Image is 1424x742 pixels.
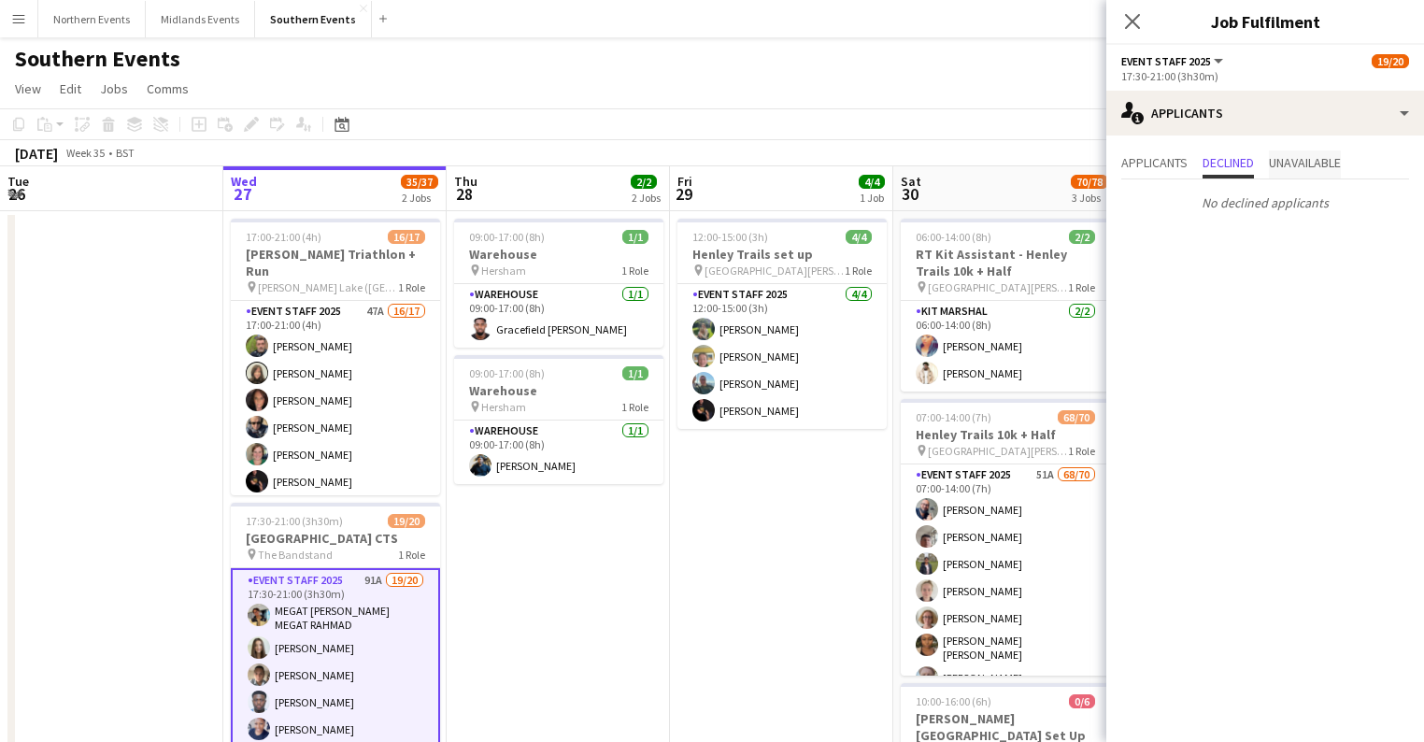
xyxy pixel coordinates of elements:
span: 07:00-14:00 (7h) [916,410,991,424]
app-job-card: 09:00-17:00 (8h)1/1Warehouse Hersham1 RoleWarehouse1/109:00-17:00 (8h)Gracefield [PERSON_NAME] [454,219,663,348]
span: 17:30-21:00 (3h30m) [246,514,343,528]
div: [DATE] [15,144,58,163]
span: [GEOGRAPHIC_DATA][PERSON_NAME] [705,264,845,278]
h3: Warehouse [454,382,663,399]
span: Fri [677,173,692,190]
button: Southern Events [255,1,372,37]
div: Applicants [1106,91,1424,136]
app-job-card: 07:00-14:00 (7h)68/70Henley Trails 10k + Half [GEOGRAPHIC_DATA][PERSON_NAME]1 RoleEvent Staff 202... [901,399,1110,676]
span: 1/1 [622,366,648,380]
a: View [7,77,49,101]
span: Edit [60,80,81,97]
span: 68/70 [1058,410,1095,424]
a: Jobs [93,77,135,101]
h1: Southern Events [15,45,180,73]
span: 1/1 [622,230,648,244]
span: 1 Role [398,548,425,562]
span: 1 Role [1068,280,1095,294]
span: Jobs [100,80,128,97]
span: Week 35 [62,146,108,160]
span: 30 [898,183,921,205]
span: 17:00-21:00 (4h) [246,230,321,244]
h3: Henley Trails 10k + Half [901,426,1110,443]
app-card-role: Event Staff 20254/412:00-15:00 (3h)[PERSON_NAME][PERSON_NAME][PERSON_NAME][PERSON_NAME] [677,284,887,429]
span: 1 Role [621,400,648,414]
span: 28 [451,183,477,205]
h3: Warehouse [454,246,663,263]
span: 06:00-14:00 (8h) [916,230,991,244]
p: No declined applicants [1106,187,1424,219]
span: 29 [675,183,692,205]
div: 3 Jobs [1072,191,1107,205]
span: The Bandstand [258,548,333,562]
button: Event Staff 2025 [1121,54,1226,68]
span: 09:00-17:00 (8h) [469,366,545,380]
app-job-card: 12:00-15:00 (3h)4/4Henley Trails set up [GEOGRAPHIC_DATA][PERSON_NAME]1 RoleEvent Staff 20254/412... [677,219,887,429]
span: 10:00-16:00 (6h) [916,694,991,708]
span: Declined [1203,156,1254,169]
app-card-role: Warehouse1/109:00-17:00 (8h)Gracefield [PERSON_NAME] [454,284,663,348]
span: 27 [228,183,257,205]
span: View [15,80,41,97]
div: BST [116,146,135,160]
span: 26 [5,183,29,205]
button: Midlands Events [146,1,255,37]
span: Unavailable [1269,156,1341,169]
span: 12:00-15:00 (3h) [692,230,768,244]
div: 17:30-21:00 (3h30m) [1121,69,1409,83]
span: Thu [454,173,477,190]
app-card-role: Warehouse1/109:00-17:00 (8h)[PERSON_NAME] [454,421,663,484]
span: Hersham [481,264,526,278]
app-job-card: 06:00-14:00 (8h)2/2RT Kit Assistant - Henley Trails 10k + Half [GEOGRAPHIC_DATA][PERSON_NAME]1 Ro... [901,219,1110,392]
span: 2/2 [1069,230,1095,244]
span: 1 Role [398,280,425,294]
h3: Henley Trails set up [677,246,887,263]
span: 35/37 [401,175,438,189]
h3: [PERSON_NAME] Triathlon + Run [231,246,440,279]
div: 2 Jobs [632,191,661,205]
span: 09:00-17:00 (8h) [469,230,545,244]
a: Comms [139,77,196,101]
span: 1 Role [1068,444,1095,458]
span: 1 Role [621,264,648,278]
span: 70/78 [1071,175,1108,189]
span: 16/17 [388,230,425,244]
span: Comms [147,80,189,97]
h3: [GEOGRAPHIC_DATA] CTS [231,530,440,547]
span: Event Staff 2025 [1121,54,1211,68]
span: 4/4 [846,230,872,244]
span: Wed [231,173,257,190]
span: Tue [7,173,29,190]
span: [GEOGRAPHIC_DATA][PERSON_NAME] [928,444,1068,458]
h3: RT Kit Assistant - Henley Trails 10k + Half [901,246,1110,279]
span: 19/20 [388,514,425,528]
span: Sat [901,173,921,190]
app-card-role: Kit Marshal2/206:00-14:00 (8h)[PERSON_NAME][PERSON_NAME] [901,301,1110,392]
a: Edit [52,77,89,101]
span: [GEOGRAPHIC_DATA][PERSON_NAME] [928,280,1068,294]
span: 0/6 [1069,694,1095,708]
app-job-card: 17:00-21:00 (4h)16/17[PERSON_NAME] Triathlon + Run [PERSON_NAME] Lake ([GEOGRAPHIC_DATA])1 RoleEv... [231,219,440,495]
span: 4/4 [859,175,885,189]
span: Hersham [481,400,526,414]
span: [PERSON_NAME] Lake ([GEOGRAPHIC_DATA]) [258,280,398,294]
span: 1 Role [845,264,872,278]
app-job-card: 09:00-17:00 (8h)1/1Warehouse Hersham1 RoleWarehouse1/109:00-17:00 (8h)[PERSON_NAME] [454,355,663,484]
span: Applicants [1121,156,1188,169]
span: 19/20 [1372,54,1409,68]
div: 1 Job [860,191,884,205]
span: 2/2 [631,175,657,189]
button: Northern Events [38,1,146,37]
h3: Job Fulfilment [1106,9,1424,34]
div: 2 Jobs [402,191,437,205]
